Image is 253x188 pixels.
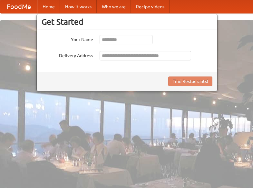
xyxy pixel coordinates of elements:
[42,35,93,43] label: Your Name
[131,0,170,13] a: Recipe videos
[37,0,60,13] a: Home
[168,76,212,86] button: Find Restaurants!
[0,0,37,13] a: FoodMe
[42,51,93,59] label: Delivery Address
[60,0,97,13] a: How it works
[97,0,131,13] a: Who we are
[42,17,212,27] h3: Get Started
